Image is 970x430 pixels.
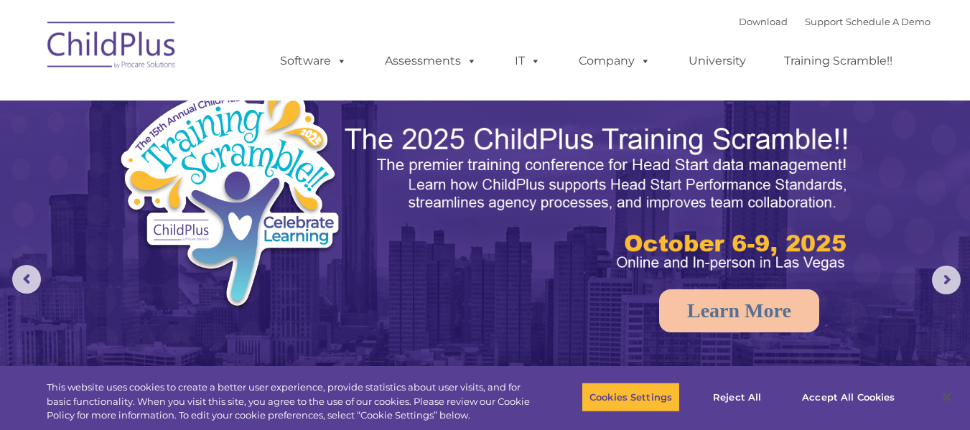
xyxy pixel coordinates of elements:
[770,47,907,75] a: Training Scramble!!
[500,47,555,75] a: IT
[739,16,931,27] font: |
[659,289,819,332] a: Learn More
[564,47,665,75] a: Company
[582,382,680,412] button: Cookies Settings
[739,16,788,27] a: Download
[40,11,184,83] img: ChildPlus by Procare Solutions
[692,382,782,412] button: Reject All
[370,47,491,75] a: Assessments
[931,381,963,413] button: Close
[794,382,903,412] button: Accept All Cookies
[674,47,760,75] a: University
[266,47,361,75] a: Software
[47,380,533,423] div: This website uses cookies to create a better user experience, provide statistics about user visit...
[805,16,843,27] a: Support
[846,16,931,27] a: Schedule A Demo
